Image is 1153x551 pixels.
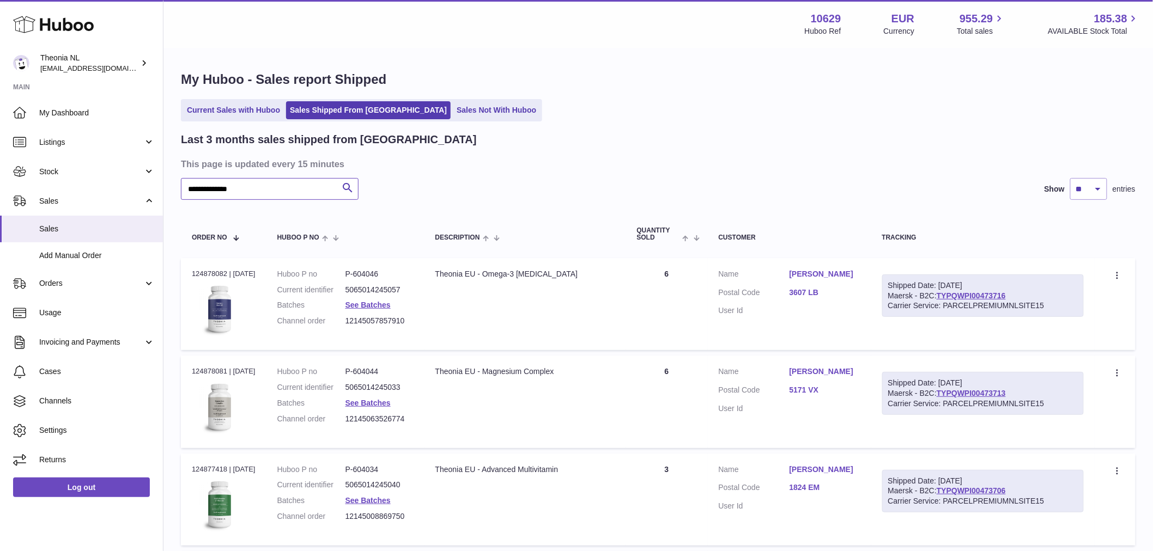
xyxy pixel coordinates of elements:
[277,398,345,408] dt: Batches
[811,11,841,26] strong: 10629
[39,196,143,206] span: Sales
[453,101,540,119] a: Sales Not With Huboo
[39,137,143,148] span: Listings
[1048,26,1140,36] span: AVAILABLE Stock Total
[277,285,345,295] dt: Current identifier
[345,382,414,393] dd: 5065014245033
[192,234,227,241] span: Order No
[637,227,680,241] span: Quantity Sold
[39,224,155,234] span: Sales
[13,477,150,497] a: Log out
[957,11,1005,36] a: 955.29 Total sales
[192,269,256,279] div: 124878082 | [DATE]
[39,250,155,261] span: Add Manual Order
[181,71,1136,88] h1: My Huboo - Sales report Shipped
[790,385,860,395] a: 5171 VX
[277,300,345,310] dt: Batches
[882,234,1084,241] div: Tracking
[277,480,345,490] dt: Current identifier
[957,26,1005,36] span: Total sales
[277,495,345,506] dt: Batches
[39,396,155,406] span: Channels
[13,55,29,71] img: info@wholesomegoods.eu
[805,26,841,36] div: Huboo Ref
[39,337,143,347] span: Invoicing and Payments
[192,366,256,376] div: 124878081 | [DATE]
[345,301,391,309] a: See Batches
[790,482,860,493] a: 1824 EM
[277,269,345,279] dt: Huboo P no
[1094,11,1127,26] span: 185.38
[719,366,790,379] dt: Name
[1045,184,1065,194] label: Show
[40,64,160,72] span: [EMAIL_ADDRESS][DOMAIN_NAME]
[790,287,860,298] a: 3607 LB
[192,464,256,474] div: 124877418 | [DATE]
[884,26,915,36] div: Currency
[277,414,345,424] dt: Channel order
[882,274,1084,317] div: Maersk - B2C:
[719,287,790,301] dt: Postal Code
[183,101,284,119] a: Current Sales with Huboo
[882,470,1084,513] div: Maersk - B2C:
[39,167,143,177] span: Stock
[888,496,1078,506] div: Carrier Service: PARCELPREMIUMNLSITE15
[960,11,993,26] span: 955.29
[719,482,790,495] dt: Postal Code
[435,269,615,279] div: Theonia EU - Omega-3 [MEDICAL_DATA]
[192,380,246,434] img: 106291725893142.jpg
[277,234,319,241] span: Huboo P no
[39,308,155,318] span: Usage
[435,234,480,241] span: Description
[626,258,708,350] td: 6
[39,278,143,289] span: Orders
[277,366,345,377] dt: Huboo P no
[277,382,345,393] dt: Current identifier
[345,366,414,377] dd: P-604044
[719,464,790,477] dt: Name
[277,464,345,475] dt: Huboo P no
[790,464,860,475] a: [PERSON_NAME]
[435,464,615,475] div: Theonia EU - Advanced Multivitamin
[888,476,1078,486] div: Shipped Date: [DATE]
[181,132,477,147] h2: Last 3 months sales shipped from [GEOGRAPHIC_DATA]
[888,301,1078,311] div: Carrier Service: PARCELPREMIUMNLSITE15
[719,385,790,398] dt: Postal Code
[345,399,391,407] a: See Batches
[192,282,246,336] img: 106291725893086.jpg
[1048,11,1140,36] a: 185.38 AVAILABLE Stock Total
[888,280,1078,291] div: Shipped Date: [DATE]
[39,455,155,465] span: Returns
[181,158,1133,170] h3: This page is updated every 15 minutes
[286,101,451,119] a: Sales Shipped From [GEOGRAPHIC_DATA]
[192,477,246,532] img: 106291725893241.jpg
[626,454,708,546] td: 3
[719,403,790,414] dt: User Id
[40,53,138,74] div: Theonia NL
[39,366,155,377] span: Cases
[345,285,414,295] dd: 5065014245057
[345,414,414,424] dd: 12145063526774
[719,269,790,282] dt: Name
[888,399,1078,409] div: Carrier Service: PARCELPREMIUMNLSITE15
[888,378,1078,388] div: Shipped Date: [DATE]
[719,305,790,316] dt: User Id
[39,425,155,436] span: Settings
[626,356,708,448] td: 6
[719,501,790,511] dt: User Id
[891,11,914,26] strong: EUR
[1113,184,1136,194] span: entries
[345,496,391,505] a: See Batches
[937,291,1006,300] a: TYPQWPI00473716
[345,464,414,475] dd: P-604034
[345,480,414,490] dd: 5065014245040
[790,366,860,377] a: [PERSON_NAME]
[435,366,615,377] div: Theonia EU - Magnesium Complex
[277,316,345,326] dt: Channel order
[882,372,1084,415] div: Maersk - B2C:
[39,108,155,118] span: My Dashboard
[345,269,414,279] dd: P-604046
[937,389,1006,397] a: TYPQWPI00473713
[790,269,860,279] a: [PERSON_NAME]
[277,511,345,522] dt: Channel order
